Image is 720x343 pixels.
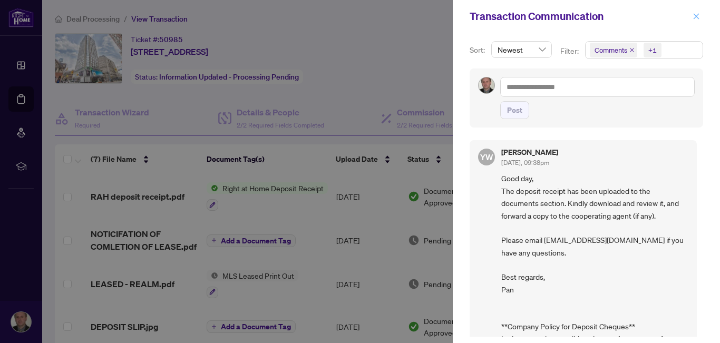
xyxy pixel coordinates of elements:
p: Filter: [560,45,580,57]
span: Comments [590,43,637,57]
button: Post [500,101,529,119]
h5: [PERSON_NAME] [501,149,558,156]
div: Transaction Communication [470,8,689,24]
img: Profile Icon [479,77,494,93]
span: Newest [498,42,546,57]
span: Comments [595,45,627,55]
span: YW [480,151,493,163]
div: +1 [648,45,657,55]
p: Sort: [470,44,487,56]
span: [DATE], 09:38pm [501,159,549,166]
span: close [693,13,700,20]
span: close [629,47,635,53]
